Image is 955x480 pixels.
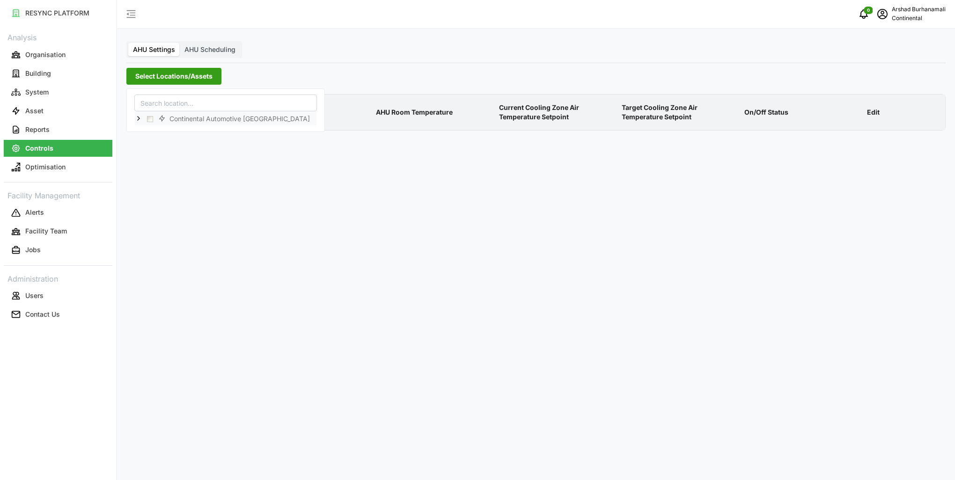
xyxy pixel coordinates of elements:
a: Building [4,64,112,83]
a: Optimisation [4,158,112,176]
span: Continental Automotive [GEOGRAPHIC_DATA] [169,114,310,124]
a: Contact Us [4,305,112,324]
a: Jobs [4,241,112,260]
a: Alerts [4,204,112,222]
a: System [4,83,112,102]
span: Continental Automotive Singapore [154,113,316,124]
p: Controls [25,144,53,153]
span: AHU Settings [133,45,175,53]
p: System [25,87,49,97]
span: Select Continental Automotive Singapore [147,116,153,122]
p: Building [25,69,51,78]
div: Select Locations/Assets [126,88,325,132]
button: Reports [4,121,112,138]
button: Contact Us [4,306,112,323]
button: Facility Team [4,223,112,240]
button: Select Locations/Assets [126,68,221,85]
button: Building [4,65,112,82]
p: Optimisation [25,162,66,172]
a: Users [4,286,112,305]
span: AHU Scheduling [184,45,235,53]
p: Administration [4,271,112,285]
p: Alerts [25,208,44,217]
a: Reports [4,120,112,139]
p: Jobs [25,245,41,255]
button: Jobs [4,242,112,259]
p: AHU Room Temperature [374,100,493,124]
p: Arshad Burhanamali [892,5,946,14]
p: On/Off Status [742,100,861,124]
p: Users [25,291,44,300]
p: Continental [892,14,946,23]
p: Facility Management [4,188,112,202]
button: RESYNC PLATFORM [4,5,112,22]
p: Target Cooling Zone Air Temperature Setpoint [620,95,739,130]
span: Select Locations/Assets [135,68,213,84]
input: Search location... [134,95,317,111]
button: schedule [873,5,892,23]
button: Controls [4,140,112,157]
button: Alerts [4,204,112,221]
a: Controls [4,139,112,158]
p: Reports [25,125,50,134]
button: Asset [4,102,112,119]
p: Current Cooling Zone Air Temperature Setpoint [497,95,616,130]
p: Analysis [4,30,112,44]
p: Organisation [25,50,66,59]
p: Facility Team [25,226,67,236]
p: Edit [865,100,943,124]
button: Users [4,287,112,304]
button: System [4,84,112,101]
button: notifications [854,5,873,23]
a: RESYNC PLATFORM [4,4,112,22]
button: Organisation [4,46,112,63]
a: Facility Team [4,222,112,241]
a: Organisation [4,45,112,64]
p: Asset [25,106,44,116]
span: 0 [867,7,870,14]
p: Contact Us [25,310,60,319]
a: Asset [4,102,112,120]
p: RESYNC PLATFORM [25,8,89,18]
button: Optimisation [4,159,112,175]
